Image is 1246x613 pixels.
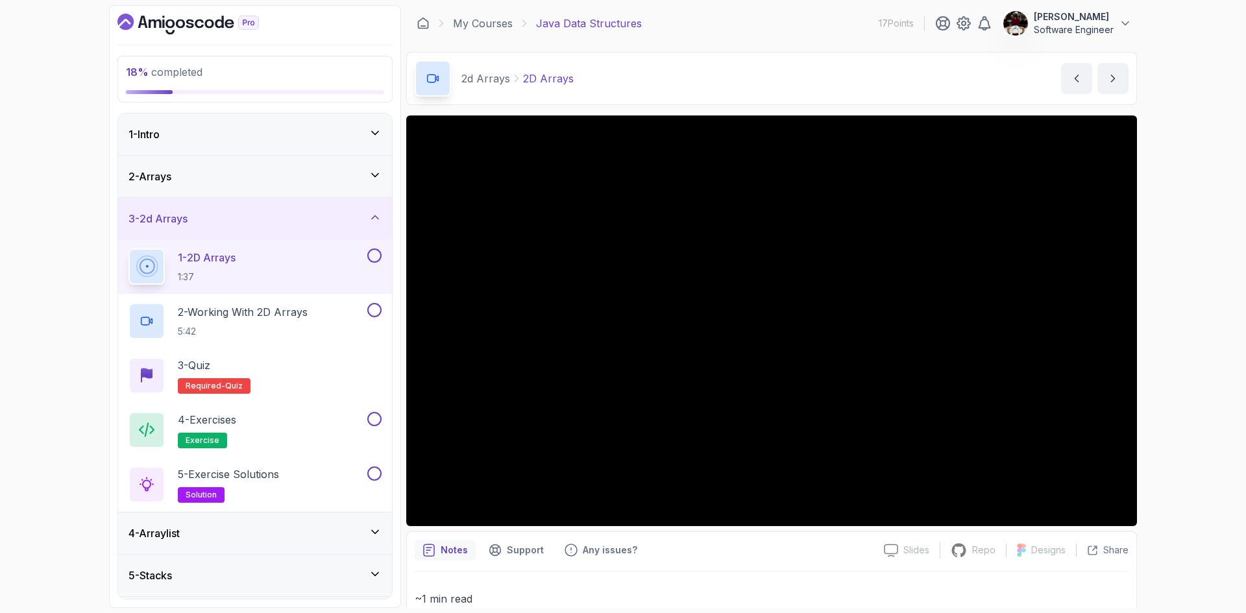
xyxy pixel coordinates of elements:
p: Any issues? [583,544,637,557]
h3: 3 - 2d Arrays [128,211,188,226]
p: 5:42 [178,325,308,338]
p: Software Engineer [1034,23,1114,36]
p: Notes [441,544,468,557]
p: 4 - Exercises [178,412,236,427]
button: next content [1097,63,1129,94]
button: 4-Arraylist [118,512,392,554]
span: exercise [186,435,219,446]
span: quiz [225,381,243,391]
iframe: 1 - 2D Arrays [406,115,1137,526]
p: 1:37 [178,270,236,283]
p: 2D Arrays [523,71,574,86]
span: solution [186,490,217,500]
p: Slides [903,544,929,557]
span: completed [126,66,202,78]
p: [PERSON_NAME] [1034,10,1114,23]
button: Feedback button [557,540,645,560]
p: 5 - Exercise Solutions [178,466,279,482]
p: 1 - 2D Arrays [178,250,236,265]
button: 5-Stacks [118,555,392,596]
button: 1-2D Arrays1:37 [128,248,382,285]
button: Share [1076,544,1129,557]
p: Java Data Structures [536,16,642,31]
h3: 2 - Arrays [128,169,171,184]
button: user profile image[PERSON_NAME]Software Engineer [1003,10,1132,36]
span: Required- [186,381,225,391]
span: 18 % [126,66,149,78]
button: 3-QuizRequired-quiz [128,357,382,394]
h3: 1 - Intro [128,126,160,142]
h3: 5 - Stacks [128,568,172,583]
a: Dashboard [117,14,289,34]
a: My Courses [453,16,513,31]
p: 2 - Working With 2D Arrays [178,304,308,320]
a: Dashboard [417,17,430,30]
button: notes button [415,540,476,560]
p: Share [1103,544,1129,557]
button: 2-Working With 2D Arrays5:42 [128,303,382,339]
p: 3 - Quiz [178,357,210,373]
p: Designs [1031,544,1066,557]
button: Support button [481,540,552,560]
button: 3-2d Arrays [118,198,392,239]
p: 17 Points [879,17,914,30]
p: Repo [972,544,996,557]
p: Support [507,544,544,557]
p: 2d Arrays [461,71,510,86]
p: ~1 min read [415,590,1129,608]
button: previous content [1061,63,1092,94]
button: 4-Exercisesexercise [128,412,382,448]
button: 5-Exercise Solutionssolution [128,466,382,503]
button: 2-Arrays [118,156,392,197]
iframe: chat widget [1166,532,1246,594]
h3: 4 - Arraylist [128,525,180,541]
button: 1-Intro [118,114,392,155]
img: user profile image [1003,11,1028,36]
